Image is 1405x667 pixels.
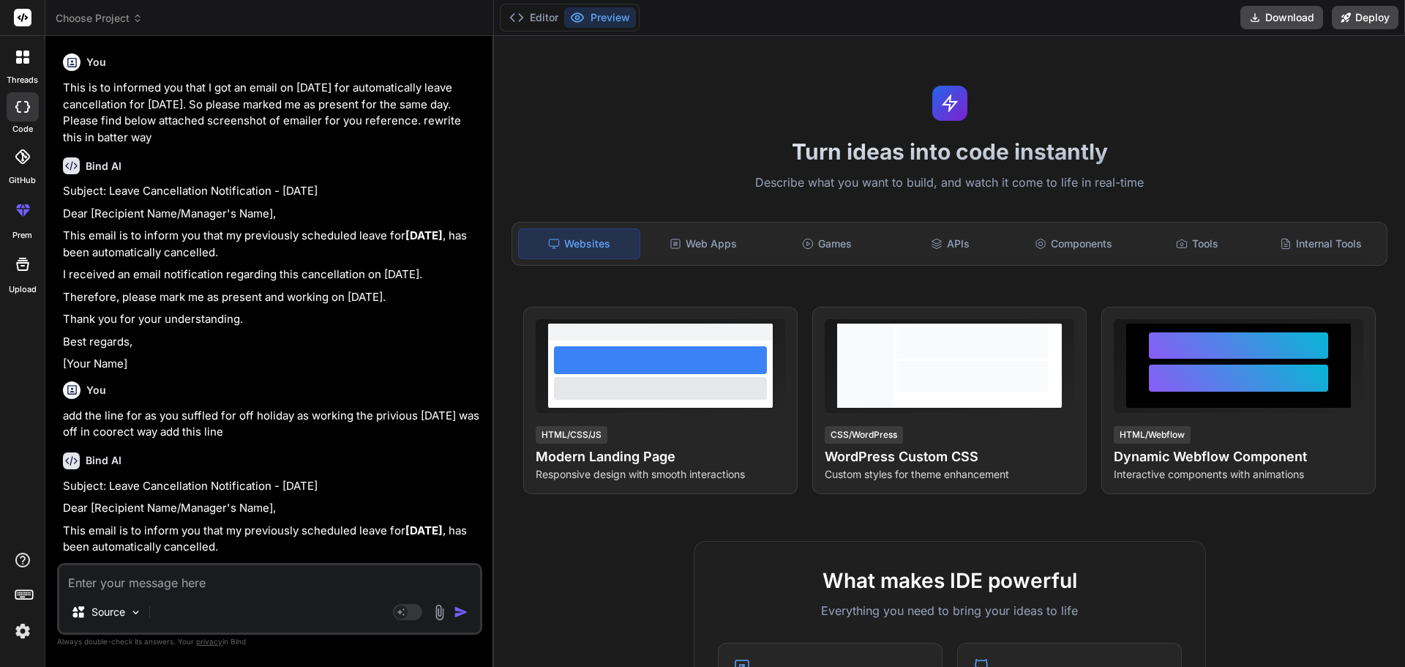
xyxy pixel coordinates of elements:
label: threads [7,74,38,86]
div: CSS/WordPress [825,426,903,444]
p: Interactive components with animations [1114,467,1363,482]
p: This email is to inform you that my previously scheduled leave for , has been automatically cance... [63,523,479,556]
div: HTML/Webflow [1114,426,1191,444]
p: I received an email notification regarding this cancellation on [DATE]. This cancellation aligns ... [63,562,479,611]
button: Deploy [1332,6,1398,29]
p: add the line for as you suffled for off holiday as working the privious [DATE] was off in coorect... [63,408,479,441]
label: Upload [9,283,37,296]
p: Describe what you want to build, and watch it come to life in real-time [503,174,1396,193]
div: APIs [890,228,1011,259]
img: attachment [431,604,448,621]
strong: [DATE] [405,523,443,537]
img: Pick Models [130,606,142,619]
p: Dear [Recipient Name/Manager's Name], [63,206,479,223]
button: Download [1240,6,1323,29]
p: Thank you for your understanding. [63,311,479,328]
p: This is to informed you that I got an email on [DATE] for automatically leave cancellation for [D... [63,80,479,146]
p: Subject: Leave Cancellation Notification - [DATE] [63,183,479,200]
label: prem [12,229,32,242]
button: Editor [503,7,564,28]
div: Internal Tools [1260,228,1381,259]
h4: Dynamic Webflow Component [1114,447,1363,467]
div: HTML/CSS/JS [536,426,607,444]
p: [Your Name] [63,356,479,373]
h6: You [86,383,106,398]
h4: WordPress Custom CSS [825,447,1074,467]
img: icon [454,605,468,619]
p: Responsive design with smooth interactions [536,467,785,482]
p: I received an email notification regarding this cancellation on [DATE]. [63,267,479,283]
h6: You [86,55,106,70]
div: Web Apps [643,228,764,259]
p: Always double-check its answers. Your in Bind [57,635,482,649]
span: privacy [196,637,222,646]
div: Components [1014,228,1134,259]
h2: What makes IDE powerful [718,565,1182,596]
p: Everything you need to bring your ideas to life [718,602,1182,619]
label: GitHub [9,174,36,187]
img: settings [10,619,35,644]
h4: Modern Landing Page [536,447,785,467]
div: Websites [518,228,640,259]
button: Preview [564,7,636,28]
h6: Bind AI [86,159,121,174]
p: This email is to inform you that my previously scheduled leave for , has been automatically cance... [63,228,479,261]
p: Custom styles for theme enhancement [825,467,1074,482]
label: code [12,123,33,135]
h1: Turn ideas into code instantly [503,138,1396,165]
p: Dear [Recipient Name/Manager's Name], [63,500,479,517]
p: Therefore, please mark me as present and working on [DATE]. [63,289,479,306]
p: Source [91,605,125,619]
p: Subject: Leave Cancellation Notification - [DATE] [63,478,479,495]
span: Choose Project [56,11,143,26]
div: Tools [1137,228,1258,259]
h6: Bind AI [86,453,121,468]
div: Games [767,228,888,259]
strong: [DATE] [405,228,443,242]
p: Best regards, [63,334,479,351]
